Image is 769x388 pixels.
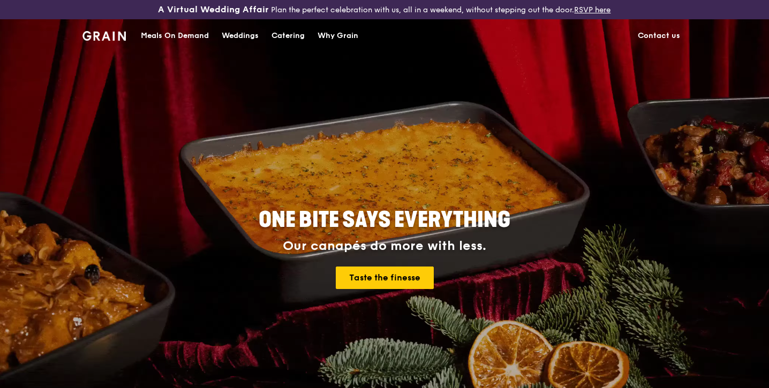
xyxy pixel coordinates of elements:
div: Weddings [222,20,259,52]
h3: A Virtual Wedding Affair [158,4,269,15]
div: Our canapés do more with less. [192,239,577,254]
a: Catering [265,20,311,52]
span: ONE BITE SAYS EVERYTHING [259,207,510,233]
a: Why Grain [311,20,365,52]
div: Plan the perfect celebration with us, all in a weekend, without stepping out the door. [128,4,640,15]
a: RSVP here [574,5,610,14]
a: GrainGrain [82,19,126,51]
a: Taste the finesse [336,267,434,289]
a: Weddings [215,20,265,52]
img: Grain [82,31,126,41]
div: Why Grain [318,20,358,52]
div: Catering [272,20,305,52]
a: Contact us [631,20,687,52]
div: Meals On Demand [141,20,209,52]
